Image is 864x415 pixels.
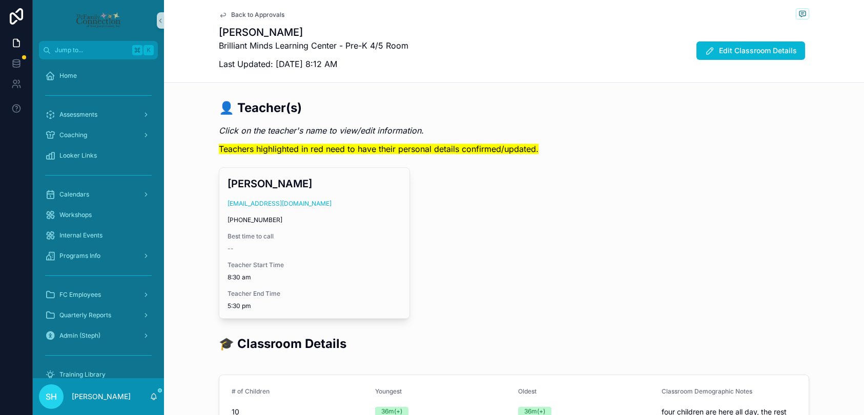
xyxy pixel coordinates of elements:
[518,387,537,395] span: Oldest
[228,302,401,310] span: 5:30 pm
[39,67,158,85] a: Home
[228,216,401,224] span: [PHONE_NUMBER]
[228,232,401,241] span: Best time to call
[219,335,346,352] h2: 🎓 Classroom Details
[59,211,92,219] span: Workshops
[39,226,158,245] a: Internal Events
[59,151,97,160] span: Looker Links
[228,245,234,253] span: --
[59,291,101,299] span: FC Employees
[219,11,284,19] a: Back to Approvals
[75,12,121,29] img: App logo
[39,146,158,165] a: Looker Links
[59,231,102,239] span: Internal Events
[145,46,153,54] span: K
[219,125,424,136] em: Click on the teacher's name to view/edit information.
[39,286,158,304] a: FC Employees
[228,200,332,208] a: [EMAIL_ADDRESS][DOMAIN_NAME]
[72,391,131,402] p: [PERSON_NAME]
[46,390,57,403] span: SH
[219,167,410,319] a: [PERSON_NAME][EMAIL_ADDRESS][DOMAIN_NAME][PHONE_NUMBER]Best time to call--Teacher Start Time8:30 ...
[39,306,158,324] a: Quarterly Reports
[39,126,158,144] a: Coaching
[662,387,752,395] span: Classroom Demographic Notes
[39,41,158,59] button: Jump to...K
[59,111,97,119] span: Assessments
[228,273,401,281] span: 8:30 am
[219,25,408,39] h1: [PERSON_NAME]
[39,105,158,124] a: Assessments
[219,39,408,52] p: Brilliant Minds Learning Center - Pre-K 4/5 Room
[39,326,158,345] a: Admin (Steph)
[59,311,111,319] span: Quarterly Reports
[228,261,401,269] span: Teacher Start Time
[219,99,539,116] h2: 👤 Teacher(s)
[719,46,797,56] span: Edit Classroom Details
[228,176,401,191] h3: [PERSON_NAME]
[59,190,89,199] span: Calendars
[228,290,401,298] span: Teacher End Time
[219,58,408,70] p: Last Updated: [DATE] 8:12 AM
[231,11,284,19] span: Back to Approvals
[59,131,87,139] span: Coaching
[232,387,270,395] span: # of Children
[59,370,106,379] span: Training Library
[59,72,77,80] span: Home
[39,185,158,204] a: Calendars
[59,252,100,260] span: Programs Info
[219,144,539,154] mark: Teachers highlighted in red need to have their personal details confirmed/updated.
[59,332,100,340] span: Admin (Steph)
[375,387,402,395] span: Youngest
[39,247,158,265] a: Programs Info
[33,59,164,378] div: scrollable content
[696,41,805,60] button: Edit Classroom Details
[39,365,158,384] a: Training Library
[55,46,128,54] span: Jump to...
[39,206,158,224] a: Workshops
